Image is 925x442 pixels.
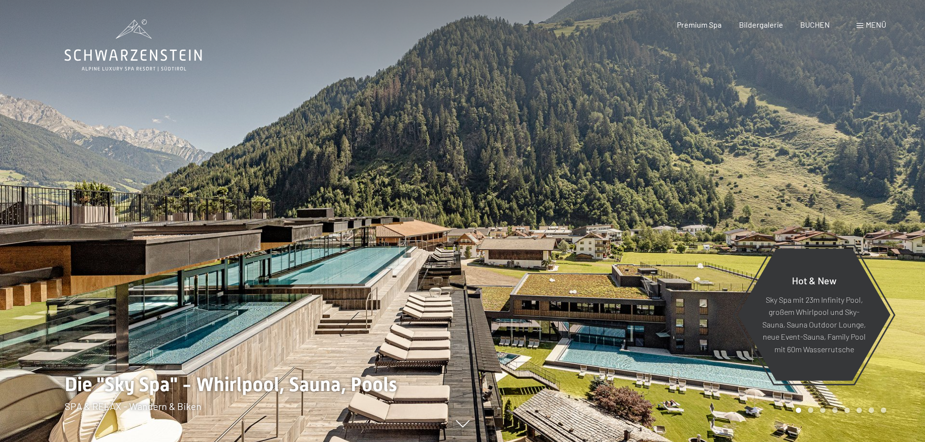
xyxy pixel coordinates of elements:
span: Hot & New [792,274,837,286]
a: Hot & New Sky Spa mit 23m Infinity Pool, großem Whirlpool und Sky-Sauna, Sauna Outdoor Lounge, ne... [737,248,891,381]
div: Carousel Page 6 [857,408,862,413]
div: Carousel Page 5 [844,408,850,413]
a: BUCHEN [800,20,830,29]
div: Carousel Page 1 (Current Slide) [796,408,801,413]
div: Carousel Pagination [792,408,886,413]
div: Carousel Page 7 [869,408,874,413]
a: Premium Spa [677,20,722,29]
div: Carousel Page 3 [820,408,825,413]
span: Menü [866,20,886,29]
a: Bildergalerie [739,20,783,29]
p: Sky Spa mit 23m Infinity Pool, großem Whirlpool und Sky-Sauna, Sauna Outdoor Lounge, neue Event-S... [761,293,867,355]
div: Carousel Page 4 [832,408,838,413]
div: Carousel Page 8 [881,408,886,413]
div: Carousel Page 2 [808,408,813,413]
